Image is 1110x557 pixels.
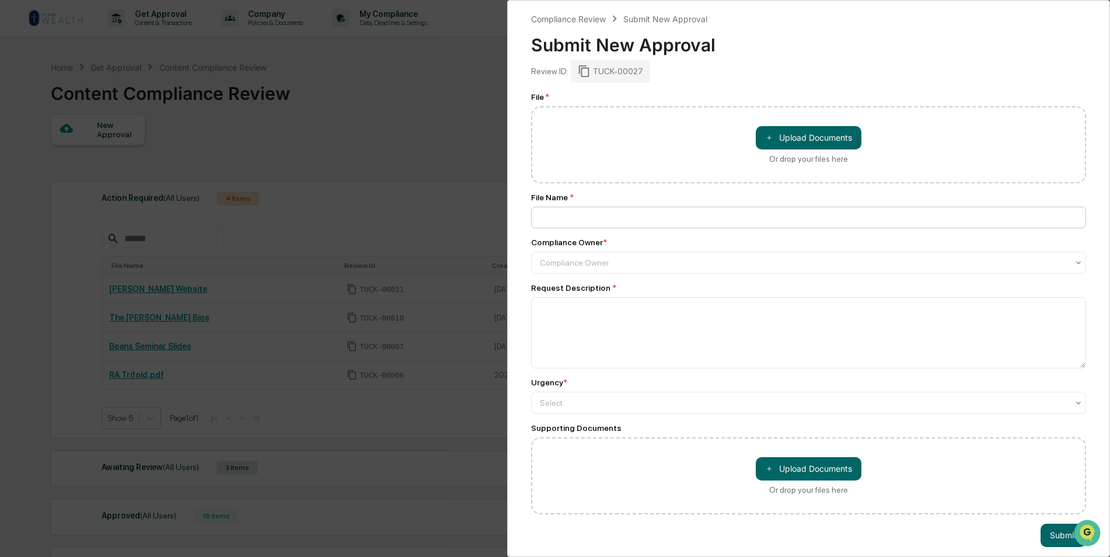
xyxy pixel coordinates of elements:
[82,197,141,207] a: Powered byPylon
[23,147,75,159] span: Preclearance
[756,457,861,481] button: Or drop your files here
[531,25,1086,55] div: Submit New Approval
[116,198,141,207] span: Pylon
[198,93,212,107] button: Start new chat
[23,169,74,181] span: Data Lookup
[531,92,1086,102] div: File
[531,67,568,76] div: Review ID:
[531,423,1086,433] div: Supporting Documents
[531,193,1086,202] div: File Name
[756,126,861,149] button: Or drop your files here
[571,60,650,82] div: TUCK-00027
[7,142,80,163] a: 🖐️Preclearance
[40,101,148,110] div: We're available if you need us!
[96,147,145,159] span: Attestations
[80,142,149,163] a: 🗄️Attestations
[765,132,773,143] span: ＋
[12,89,33,110] img: 1746055101610-c473b297-6a78-478c-a979-82029cc54cd1
[12,148,21,158] div: 🖐️
[40,89,191,101] div: Start new chat
[531,378,567,387] div: Urgency
[623,14,707,24] div: Submit New Approval
[12,170,21,180] div: 🔎
[531,14,606,24] div: Compliance Review
[85,148,94,158] div: 🗄️
[1041,524,1086,547] button: Submit
[769,154,848,163] div: Or drop your files here
[1073,518,1104,550] iframe: Open customer support
[531,238,607,247] div: Compliance Owner
[531,283,1086,293] div: Request Description
[769,485,848,495] div: Or drop your files here
[765,463,773,474] span: ＋
[7,165,78,186] a: 🔎Data Lookup
[12,25,212,43] p: How can we help?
